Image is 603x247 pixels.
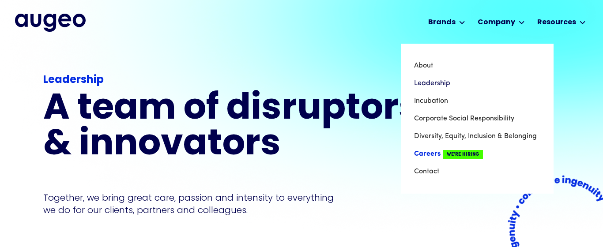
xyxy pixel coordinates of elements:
div: Resources [537,17,576,28]
a: Leadership [414,75,540,92]
div: Brands [428,17,456,28]
a: CareersWe're Hiring [414,145,540,163]
a: Incubation [414,92,540,110]
a: Corporate Social Responsibility [414,110,540,127]
a: Contact [414,163,540,180]
a: Diversity, Equity, Inclusion & Belonging [414,127,540,145]
div: Company [478,17,515,28]
nav: Company [401,44,554,194]
a: About [414,57,540,75]
span: We're Hiring [443,150,483,159]
a: home [15,14,86,31]
img: Augeo's full logo in midnight blue. [15,14,86,31]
